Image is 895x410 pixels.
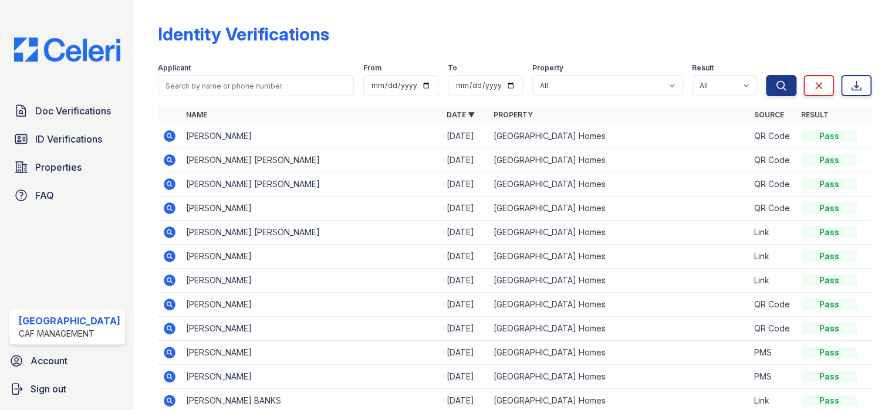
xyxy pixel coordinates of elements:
[181,365,442,389] td: [PERSON_NAME]
[442,341,489,365] td: [DATE]
[749,269,796,293] td: Link
[801,226,857,238] div: Pass
[749,124,796,148] td: QR Code
[489,196,749,221] td: [GEOGRAPHIC_DATA] Homes
[749,172,796,196] td: QR Code
[801,347,857,358] div: Pass
[754,110,784,119] a: Source
[749,365,796,389] td: PMS
[801,178,857,190] div: Pass
[749,221,796,245] td: Link
[489,148,749,172] td: [GEOGRAPHIC_DATA] Homes
[9,99,125,123] a: Doc Verifications
[494,110,533,119] a: Property
[801,275,857,286] div: Pass
[801,110,829,119] a: Result
[158,23,329,45] div: Identity Verifications
[801,323,857,334] div: Pass
[442,196,489,221] td: [DATE]
[181,221,442,245] td: [PERSON_NAME] [PERSON_NAME]
[801,371,857,382] div: Pass
[489,221,749,245] td: [GEOGRAPHIC_DATA] Homes
[5,38,130,62] img: CE_Logo_Blue-a8612792a0a2168367f1c8372b55b34899dd931a85d93a1a3d3e32e68fde9ad4.png
[19,328,120,340] div: CAF Management
[447,110,475,119] a: Date ▼
[801,395,857,406] div: Pass
[35,160,82,174] span: Properties
[442,293,489,317] td: [DATE]
[181,293,442,317] td: [PERSON_NAME]
[801,299,857,310] div: Pass
[181,148,442,172] td: [PERSON_NAME] [PERSON_NAME]
[31,382,66,396] span: Sign out
[442,124,489,148] td: [DATE]
[749,341,796,365] td: PMS
[442,172,489,196] td: [DATE]
[801,130,857,142] div: Pass
[801,250,857,262] div: Pass
[181,269,442,293] td: [PERSON_NAME]
[181,341,442,365] td: [PERSON_NAME]
[158,63,191,73] label: Applicant
[31,354,67,368] span: Account
[35,188,54,202] span: FAQ
[489,317,749,341] td: [GEOGRAPHIC_DATA] Homes
[181,317,442,341] td: [PERSON_NAME]
[442,317,489,341] td: [DATE]
[9,127,125,151] a: ID Verifications
[489,293,749,317] td: [GEOGRAPHIC_DATA] Homes
[442,269,489,293] td: [DATE]
[9,155,125,179] a: Properties
[692,63,714,73] label: Result
[448,63,457,73] label: To
[801,154,857,166] div: Pass
[749,148,796,172] td: QR Code
[35,104,111,118] span: Doc Verifications
[442,148,489,172] td: [DATE]
[186,110,207,119] a: Name
[489,365,749,389] td: [GEOGRAPHIC_DATA] Homes
[35,132,102,146] span: ID Verifications
[9,184,125,207] a: FAQ
[181,124,442,148] td: [PERSON_NAME]
[749,245,796,269] td: Link
[181,172,442,196] td: [PERSON_NAME] [PERSON_NAME]
[19,314,120,328] div: [GEOGRAPHIC_DATA]
[749,196,796,221] td: QR Code
[749,317,796,341] td: QR Code
[489,341,749,365] td: [GEOGRAPHIC_DATA] Homes
[749,293,796,317] td: QR Code
[489,269,749,293] td: [GEOGRAPHIC_DATA] Homes
[442,245,489,269] td: [DATE]
[5,377,130,401] a: Sign out
[181,245,442,269] td: [PERSON_NAME]
[489,245,749,269] td: [GEOGRAPHIC_DATA] Homes
[158,75,354,96] input: Search by name or phone number
[442,221,489,245] td: [DATE]
[442,365,489,389] td: [DATE]
[489,172,749,196] td: [GEOGRAPHIC_DATA] Homes
[489,124,749,148] td: [GEOGRAPHIC_DATA] Homes
[801,202,857,214] div: Pass
[5,349,130,372] a: Account
[181,196,442,221] td: [PERSON_NAME]
[532,63,563,73] label: Property
[363,63,381,73] label: From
